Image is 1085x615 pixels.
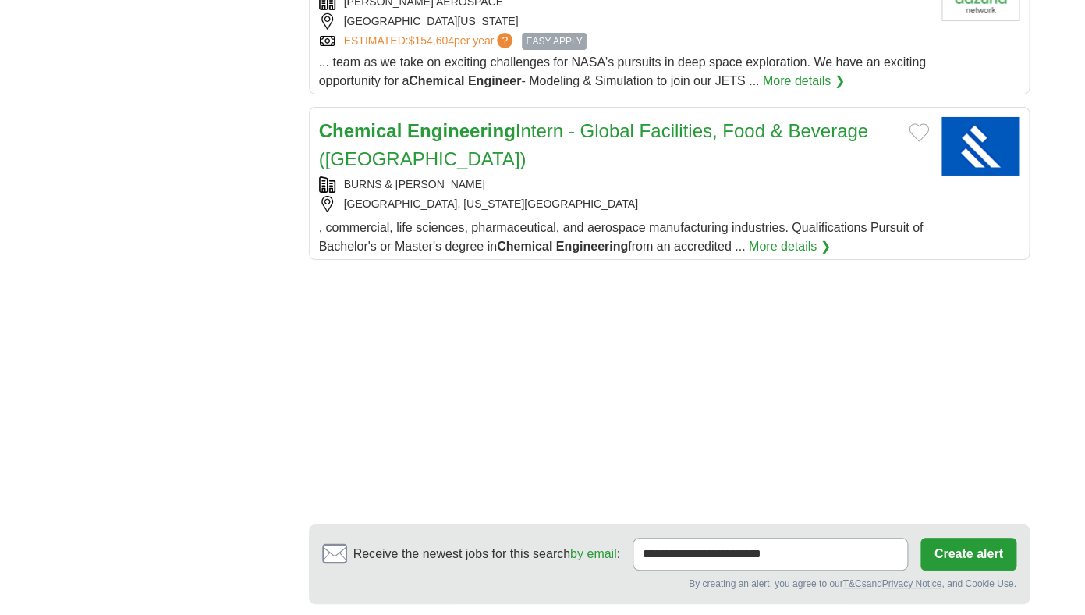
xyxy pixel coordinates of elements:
[881,578,941,589] a: Privacy Notice
[749,237,831,256] a: More details ❯
[842,578,866,589] a: T&Cs
[319,13,929,30] div: [GEOGRAPHIC_DATA][US_STATE]
[497,33,512,48] span: ?
[409,74,464,87] strong: Chemical
[309,272,1030,512] iframe: Ads by Google
[522,33,586,50] span: EASY APPLY
[319,120,868,169] a: Chemical EngineeringIntern - Global Facilities, Food & Beverage ([GEOGRAPHIC_DATA])
[920,538,1016,571] button: Create alert
[353,545,620,563] span: Receive the newest jobs for this search :
[319,221,924,253] span: , commercial, life sciences, pharmaceutical, and aerospace manufacturing industries. Qualificatio...
[319,55,926,87] span: ... team as we take on exciting challenges for NASA's pursuits in deep space exploration. We have...
[408,34,453,47] span: $154,604
[497,240,552,253] strong: Chemical
[941,117,1019,176] img: Burns & McDonnell logo
[556,240,628,253] strong: Engineering
[407,120,516,141] strong: Engineering
[344,178,485,190] a: BURNS & [PERSON_NAME]
[909,123,929,142] button: Add to favorite jobs
[319,120,402,141] strong: Chemical
[322,577,1016,591] div: By creating an alert, you agree to our and , and Cookie Use.
[763,72,845,91] a: More details ❯
[344,33,516,50] a: ESTIMATED:$154,604per year?
[570,547,617,560] a: by email
[319,196,929,212] div: [GEOGRAPHIC_DATA], [US_STATE][GEOGRAPHIC_DATA]
[468,74,521,87] strong: Engineer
